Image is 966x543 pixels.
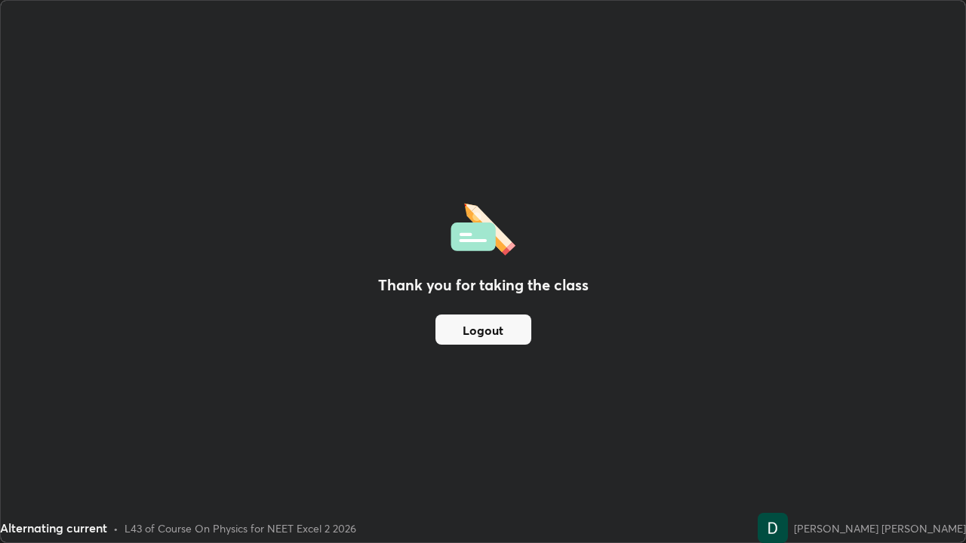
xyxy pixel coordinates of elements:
[435,314,531,345] button: Logout
[451,198,515,256] img: offlineFeedback.1438e8b3.svg
[378,274,589,296] h2: Thank you for taking the class
[113,520,118,536] div: •
[758,513,788,543] img: f073bd56f9384c8bb425639622a869c1.jpg
[794,520,966,536] div: [PERSON_NAME] [PERSON_NAME]
[125,520,356,536] div: L43 of Course On Physics for NEET Excel 2 2026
